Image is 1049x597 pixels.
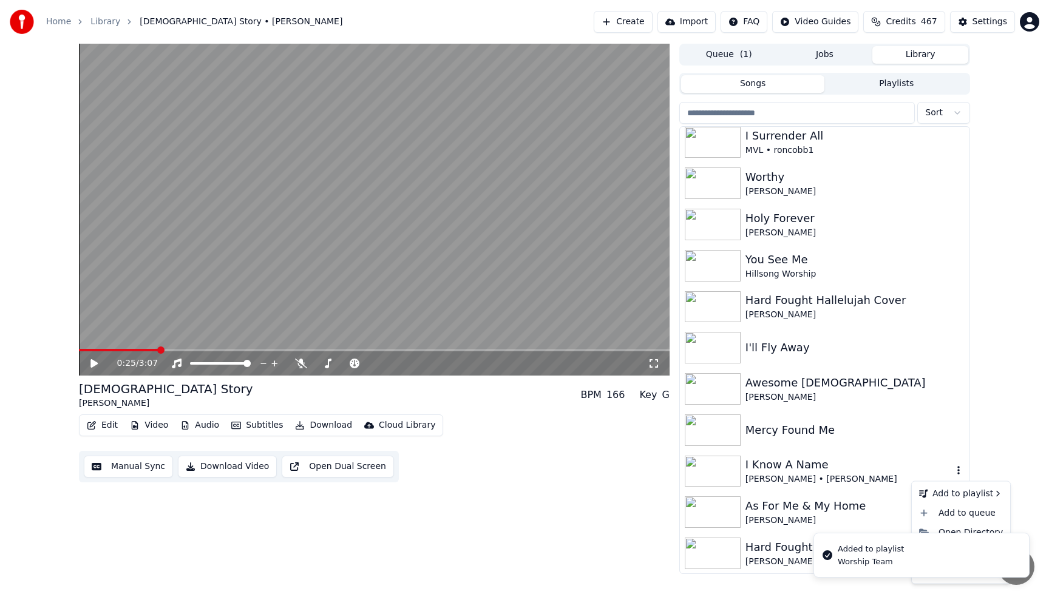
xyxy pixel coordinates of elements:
button: Download [290,417,357,434]
div: Worship Team [838,556,904,567]
div: Mercy Found Me [745,422,965,439]
a: Library [90,16,120,28]
button: Import [657,11,716,33]
div: Hard Fought Hallelujah Cover [745,292,965,309]
button: Edit [82,417,123,434]
button: Settings [950,11,1015,33]
div: MVL • roncobb1 [745,144,965,157]
div: Worthy [745,169,965,186]
button: Audio [175,417,224,434]
button: Playlists [824,75,968,93]
div: [PERSON_NAME] [79,397,253,410]
button: Download Video [178,456,277,477]
div: Hillsong Worship [745,268,965,280]
button: Library [872,46,968,64]
div: Awesome [DEMOGRAPHIC_DATA] [745,374,965,391]
div: Add to playlist [914,484,1008,504]
div: Add to queue [914,503,1008,522]
div: Added to playlist [838,543,904,555]
div: Holy Forever [745,210,965,227]
span: [DEMOGRAPHIC_DATA] Story • [PERSON_NAME] [140,16,342,28]
span: Sort [925,107,943,119]
span: 3:07 [139,357,158,369]
div: / [117,357,146,369]
div: [PERSON_NAME] [745,391,965,403]
div: Cloud Library [379,419,435,431]
span: Credits [886,16,915,28]
div: BPM [580,388,601,402]
span: ( 1 ) [740,49,752,61]
div: Open Directory [914,522,1008,542]
div: [PERSON_NAME] [745,186,965,198]
div: I Know A Name [745,456,952,473]
div: Hard Fought Hallelujah [745,539,965,556]
span: 0:25 [117,357,136,369]
div: [PERSON_NAME] • Jelly Roll [745,556,965,568]
button: Manual Sync [84,456,173,477]
button: Video Guides [772,11,858,33]
button: Subtitles [226,417,288,434]
button: Jobs [777,46,873,64]
div: [PERSON_NAME] • [PERSON_NAME] [745,473,952,485]
span: 467 [921,16,937,28]
a: Home [46,16,71,28]
button: Songs [681,75,825,93]
div: G [662,388,669,402]
div: [DEMOGRAPHIC_DATA] Story [79,380,253,397]
div: [PERSON_NAME] [745,227,965,239]
div: [PERSON_NAME] [745,309,965,321]
div: Key [639,388,657,402]
button: Queue [681,46,777,64]
img: youka [10,10,34,34]
div: Settings [973,16,1007,28]
div: I Surrender All [745,127,965,144]
nav: breadcrumb [46,16,342,28]
div: I'll Fly Away [745,339,965,356]
div: [PERSON_NAME] [745,514,965,527]
div: As For Me & My Home [745,497,965,514]
div: 166 [606,388,625,402]
button: Video [125,417,173,434]
div: You See Me [745,251,965,268]
button: FAQ [721,11,767,33]
button: Credits467 [863,11,945,33]
button: Open Dual Screen [282,456,394,477]
button: Create [594,11,653,33]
